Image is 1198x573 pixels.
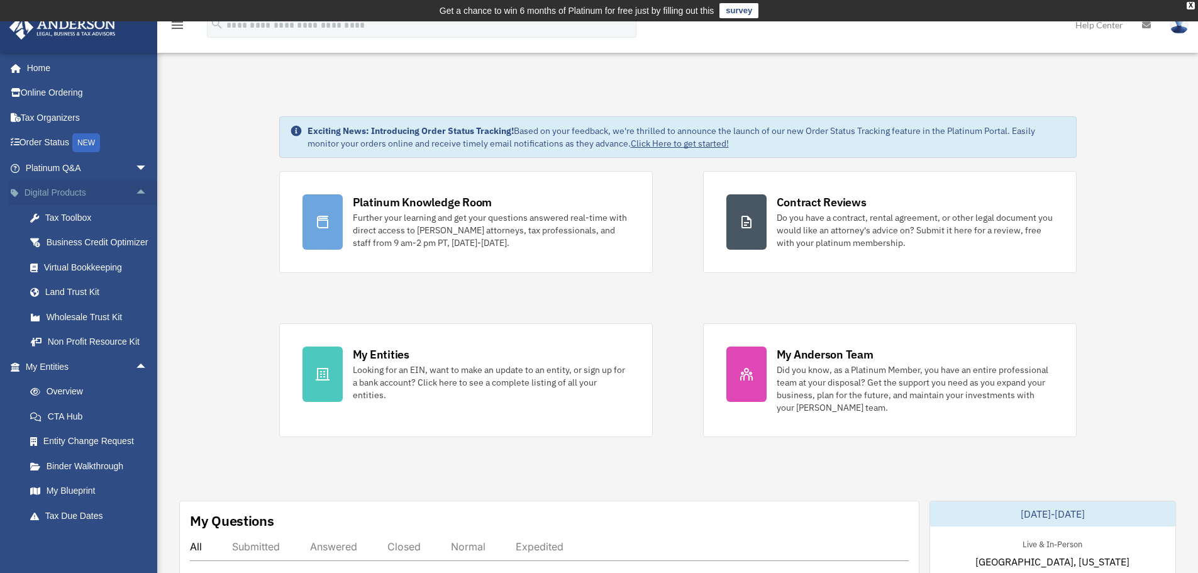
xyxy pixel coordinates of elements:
[18,503,167,528] a: Tax Due Dates
[135,155,160,181] span: arrow_drop_down
[44,235,151,250] div: Business Credit Optimizer
[18,453,167,479] a: Binder Walkthrough
[353,347,409,362] div: My Entities
[44,210,151,226] div: Tax Toolbox
[18,429,167,454] a: Entity Change Request
[387,540,421,553] div: Closed
[777,194,867,210] div: Contract Reviews
[310,540,357,553] div: Answered
[210,17,224,31] i: search
[719,3,758,18] a: survey
[190,511,274,530] div: My Questions
[6,15,119,40] img: Anderson Advisors Platinum Portal
[777,347,874,362] div: My Anderson Team
[353,364,630,401] div: Looking for an EIN, want to make an update to an entity, or sign up for a bank account? Click her...
[440,3,714,18] div: Get a chance to win 6 months of Platinum for free just by filling out this
[703,323,1077,437] a: My Anderson Team Did you know, as a Platinum Member, you have an entire professional team at your...
[9,155,167,181] a: Platinum Q&Aarrow_drop_down
[18,379,167,404] a: Overview
[9,181,167,206] a: Digital Productsarrow_drop_up
[1170,16,1189,34] img: User Pic
[451,540,485,553] div: Normal
[1012,537,1092,550] div: Live & In-Person
[516,540,563,553] div: Expedited
[18,255,167,280] a: Virtual Bookkeeping
[9,105,167,130] a: Tax Organizers
[308,125,514,136] strong: Exciting News: Introducing Order Status Tracking!
[18,205,167,230] a: Tax Toolbox
[18,330,167,355] a: Non Profit Resource Kit
[279,323,653,437] a: My Entities Looking for an EIN, want to make an update to an entity, or sign up for a bank accoun...
[308,125,1066,150] div: Based on your feedback, we're thrilled to announce the launch of our new Order Status Tracking fe...
[9,130,167,156] a: Order StatusNEW
[190,540,202,553] div: All
[930,501,1175,526] div: [DATE]-[DATE]
[18,230,167,255] a: Business Credit Optimizer
[44,334,151,350] div: Non Profit Resource Kit
[18,404,167,429] a: CTA Hub
[703,171,1077,273] a: Contract Reviews Do you have a contract, rental agreement, or other legal document you would like...
[44,309,151,325] div: Wholesale Trust Kit
[170,18,185,33] i: menu
[18,280,167,305] a: Land Trust Kit
[18,304,167,330] a: Wholesale Trust Kit
[9,81,167,106] a: Online Ordering
[975,554,1129,569] span: [GEOGRAPHIC_DATA], [US_STATE]
[9,528,167,554] a: My Anderson Teamarrow_drop_down
[9,354,167,379] a: My Entitiesarrow_drop_up
[135,181,160,206] span: arrow_drop_up
[135,354,160,380] span: arrow_drop_up
[72,133,100,152] div: NEW
[777,211,1053,249] div: Do you have a contract, rental agreement, or other legal document you would like an attorney's ad...
[44,260,151,275] div: Virtual Bookkeeping
[353,211,630,249] div: Further your learning and get your questions answered real-time with direct access to [PERSON_NAM...
[44,284,151,300] div: Land Trust Kit
[279,171,653,273] a: Platinum Knowledge Room Further your learning and get your questions answered real-time with dire...
[777,364,1053,414] div: Did you know, as a Platinum Member, you have an entire professional team at your disposal? Get th...
[1187,2,1195,9] div: close
[631,138,729,149] a: Click Here to get started!
[353,194,492,210] div: Platinum Knowledge Room
[232,540,280,553] div: Submitted
[170,22,185,33] a: menu
[135,528,160,554] span: arrow_drop_down
[9,55,160,81] a: Home
[18,479,167,504] a: My Blueprint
